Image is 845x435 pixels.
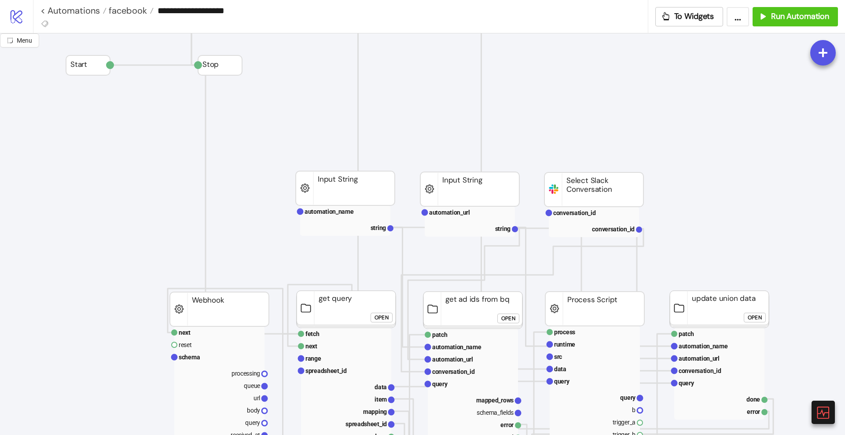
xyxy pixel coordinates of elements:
[679,380,694,387] text: query
[501,314,515,324] div: Open
[727,7,749,26] button: ...
[679,343,728,350] text: automation_name
[655,7,724,26] button: To Widgets
[371,224,386,231] text: string
[771,11,829,22] span: Run Automation
[375,313,389,323] div: Open
[495,225,511,232] text: string
[432,356,473,363] text: automation_url
[432,331,448,338] text: patch
[554,366,566,373] text: data
[477,409,514,416] text: schema_fields
[620,394,636,401] text: query
[497,314,519,323] button: Open
[432,380,448,387] text: query
[107,5,147,16] span: facebook
[632,406,636,413] text: b
[554,341,575,348] text: runtime
[40,6,107,15] a: < Automations
[179,329,191,336] text: next
[345,420,387,428] text: spreadsheet_id
[592,226,635,233] text: conversation_id
[305,208,354,215] text: automation_name
[179,354,200,361] text: schema
[179,341,192,348] text: reset
[244,382,260,389] text: queue
[553,209,596,216] text: conversation_id
[305,330,320,337] text: fetch
[247,407,260,414] text: body
[432,368,475,375] text: conversation_id
[554,378,570,385] text: query
[7,37,13,44] span: radius-bottomright
[371,313,393,322] button: Open
[107,6,154,15] a: facebook
[305,343,317,350] text: next
[305,367,347,374] text: spreadsheet_id
[17,37,32,44] span: Menu
[231,370,260,377] text: processing
[375,396,387,403] text: item
[432,344,481,351] text: automation_name
[429,209,470,216] text: automation_url
[305,355,321,362] text: range
[674,11,714,22] span: To Widgets
[245,419,260,426] text: query
[748,313,762,323] div: Open
[744,313,766,322] button: Open
[554,329,575,336] text: process
[476,397,514,404] text: mapped_rows
[679,330,694,337] text: patch
[253,395,260,402] text: url
[753,7,838,26] button: Run Automation
[375,384,387,391] text: data
[679,367,721,374] text: conversation_id
[679,355,720,362] text: automation_url
[554,353,562,360] text: src
[363,408,387,415] text: mapping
